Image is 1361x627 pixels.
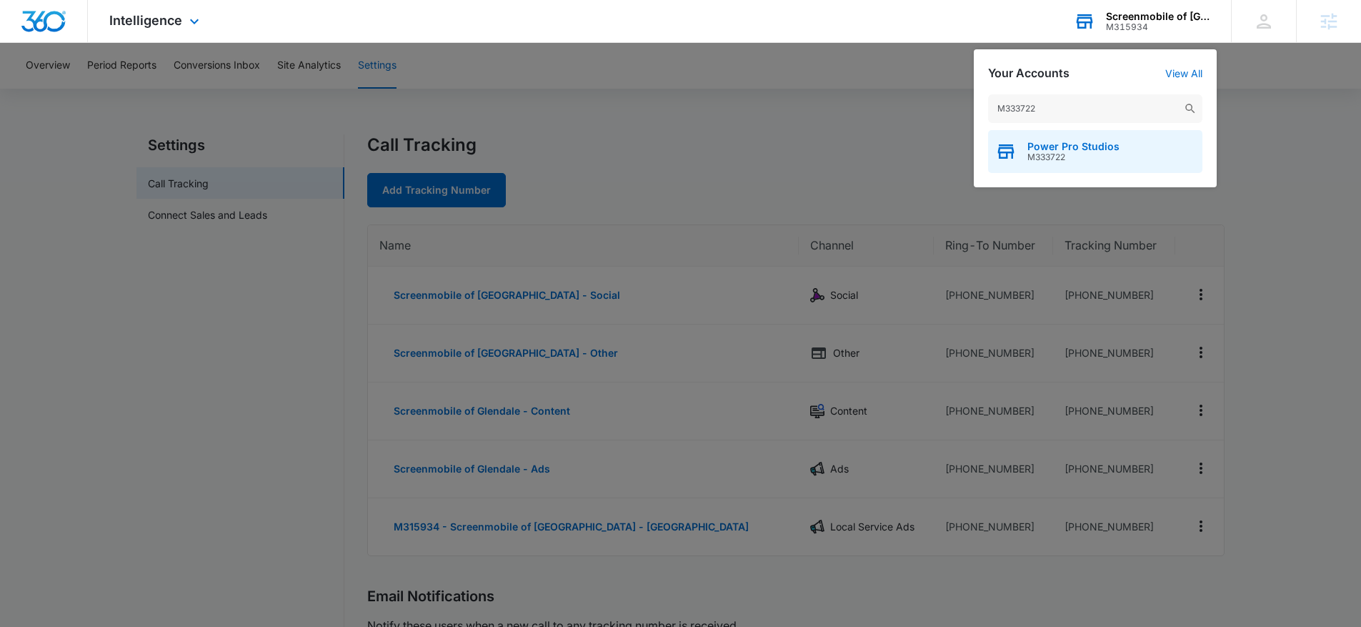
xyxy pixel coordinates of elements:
[1165,67,1202,79] a: View All
[988,130,1202,173] button: Power Pro StudiosM333722
[1027,152,1120,162] span: M333722
[109,13,182,28] span: Intelligence
[988,94,1202,123] input: Search Accounts
[988,66,1070,80] h2: Your Accounts
[1027,141,1120,152] span: Power Pro Studios
[1106,11,1210,22] div: account name
[1106,22,1210,32] div: account id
